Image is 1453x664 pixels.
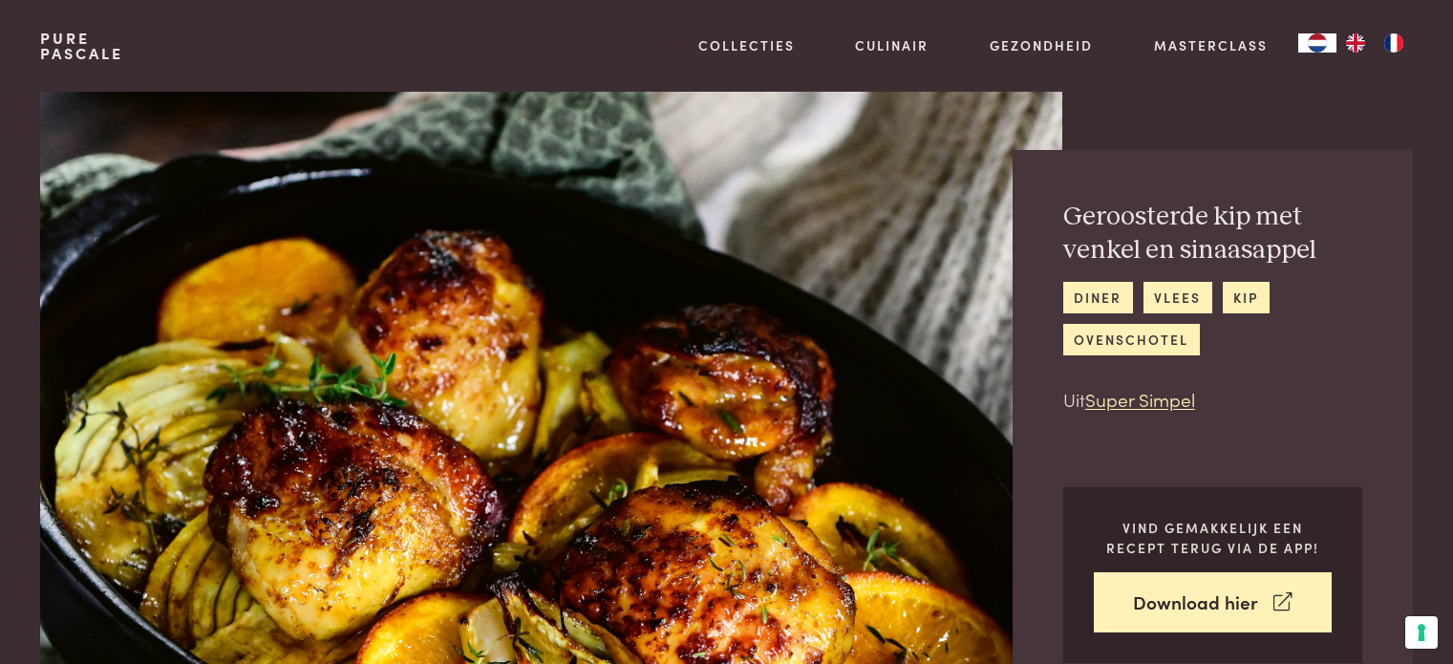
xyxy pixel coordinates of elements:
[1094,572,1332,632] a: Download hier
[40,31,123,61] a: PurePascale
[1143,282,1212,313] a: vlees
[990,35,1093,55] a: Gezondheid
[1063,282,1133,313] a: diner
[698,35,795,55] a: Collecties
[855,35,929,55] a: Culinair
[1085,386,1195,412] a: Super Simpel
[1298,33,1336,53] div: Language
[1336,33,1413,53] ul: Language list
[1405,616,1438,649] button: Uw voorkeuren voor toestemming voor trackingtechnologieën
[1063,386,1362,414] p: Uit
[1298,33,1336,53] a: NL
[1063,324,1200,355] a: ovenschotel
[1094,518,1332,557] p: Vind gemakkelijk een recept terug via de app!
[1298,33,1413,53] aside: Language selected: Nederlands
[1375,33,1413,53] a: FR
[1223,282,1270,313] a: kip
[1063,201,1362,267] h2: Geroosterde kip met venkel en sinaasappel
[1154,35,1268,55] a: Masterclass
[1336,33,1375,53] a: EN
